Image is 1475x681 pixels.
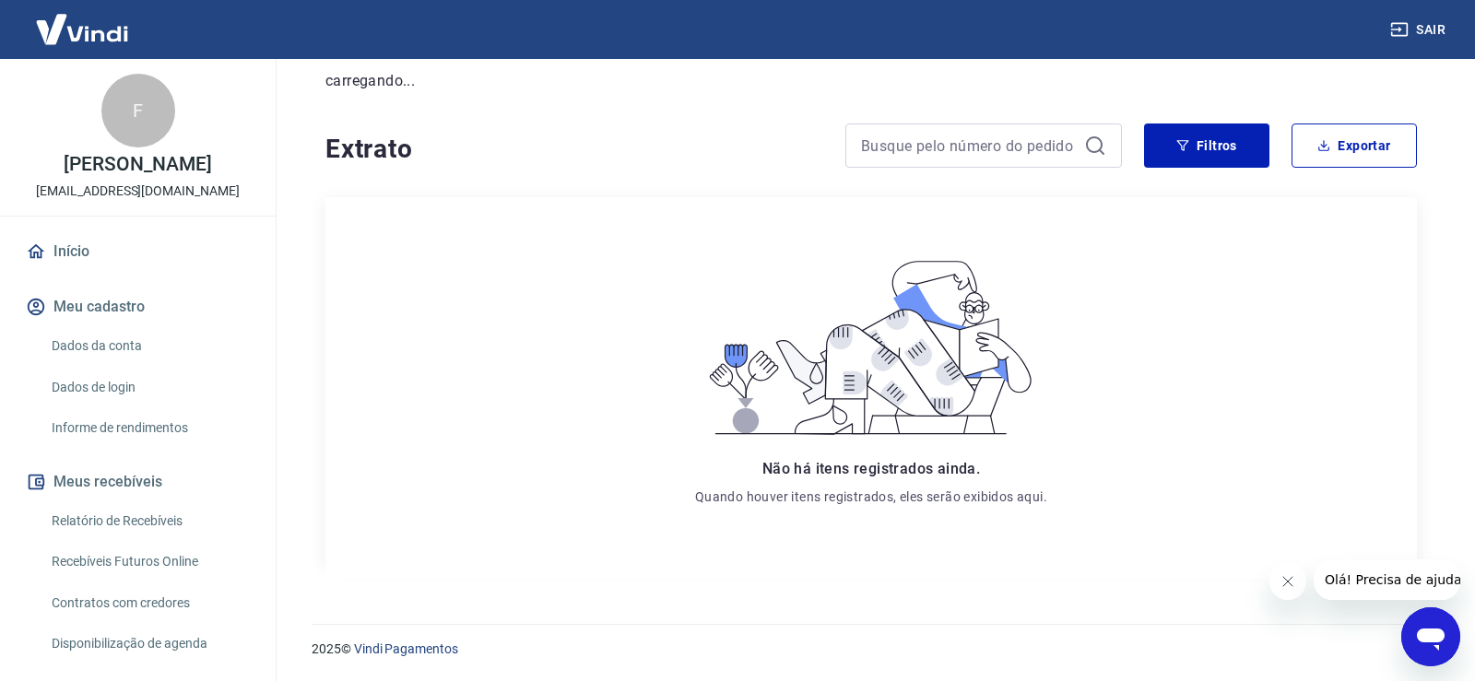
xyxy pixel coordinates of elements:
[44,327,254,365] a: Dados da conta
[1292,123,1417,168] button: Exportar
[1314,559,1460,600] iframe: Mensagem da empresa
[101,74,175,147] div: F
[695,487,1047,506] p: Quando houver itens registrados, eles serão exibidos aqui.
[22,462,254,502] button: Meus recebíveis
[354,641,458,656] a: Vindi Pagamentos
[22,287,254,327] button: Meu cadastro
[44,584,254,622] a: Contratos com credores
[312,640,1431,659] p: 2025 ©
[861,132,1077,159] input: Busque pelo número do pedido
[44,369,254,406] a: Dados de login
[36,182,240,201] p: [EMAIL_ADDRESS][DOMAIN_NAME]
[44,409,254,447] a: Informe de rendimentos
[22,231,254,272] a: Início
[22,1,142,57] img: Vindi
[1269,563,1306,600] iframe: Fechar mensagem
[44,502,254,540] a: Relatório de Recebíveis
[44,625,254,663] a: Disponibilização de agenda
[325,131,823,168] h4: Extrato
[64,155,211,174] p: [PERSON_NAME]
[1144,123,1269,168] button: Filtros
[762,460,980,477] span: Não há itens registrados ainda.
[1401,607,1460,666] iframe: Botão para abrir a janela de mensagens
[1386,13,1453,47] button: Sair
[325,70,1417,92] p: carregando...
[11,13,155,28] span: Olá! Precisa de ajuda?
[44,543,254,581] a: Recebíveis Futuros Online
